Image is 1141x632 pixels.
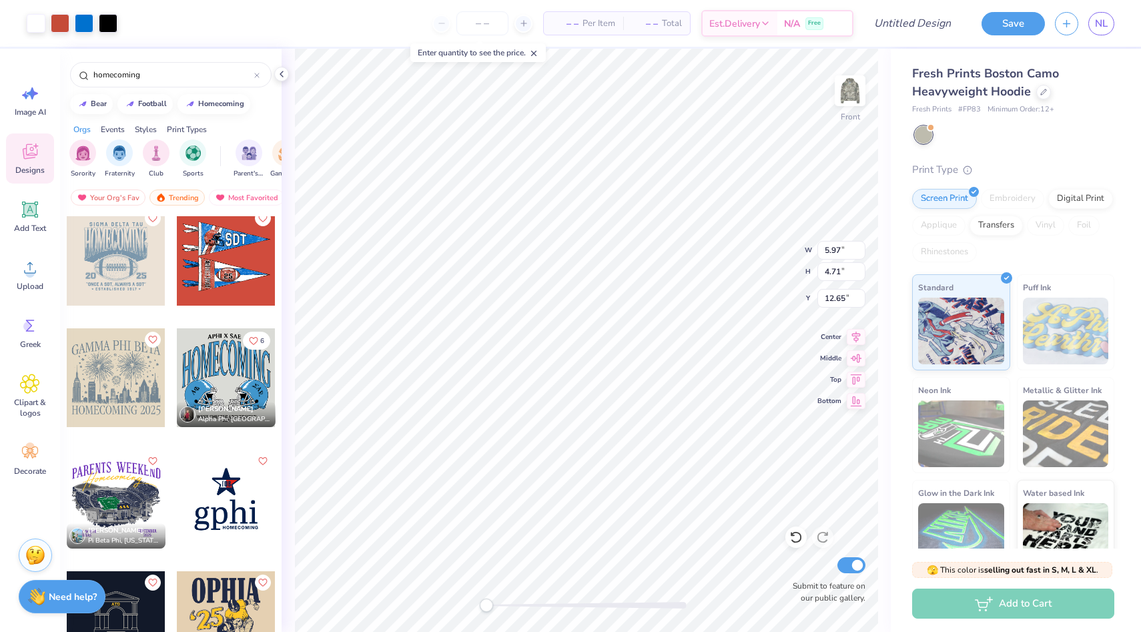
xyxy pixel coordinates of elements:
[255,210,271,226] button: Like
[243,332,270,350] button: Like
[69,139,96,179] div: filter for Sorority
[817,374,841,385] span: Top
[14,466,46,477] span: Decorate
[912,65,1059,99] span: Fresh Prints Boston Camo Heavyweight Hoodie
[255,453,271,469] button: Like
[552,17,579,31] span: – –
[145,453,161,469] button: Like
[105,169,135,179] span: Fraternity
[1048,189,1113,209] div: Digital Print
[20,339,41,350] span: Greek
[918,383,951,397] span: Neon Ink
[167,123,207,135] div: Print Types
[981,189,1044,209] div: Embroidery
[631,17,658,31] span: – –
[918,486,994,500] span: Glow in the Dark Ink
[785,580,865,604] label: Submit to feature on our public gallery.
[863,10,962,37] input: Untitled Design
[918,400,1004,467] img: Neon Ink
[841,111,860,123] div: Front
[185,100,196,108] img: trend_line.gif
[177,94,250,114] button: homecoming
[125,100,135,108] img: trend_line.gif
[101,123,125,135] div: Events
[179,139,206,179] div: filter for Sports
[17,281,43,292] span: Upload
[49,591,97,603] strong: Need help?
[278,145,294,161] img: Game Day Image
[77,100,88,108] img: trend_line.gif
[198,414,270,424] span: Alpha Phi, [GEOGRAPHIC_DATA][PERSON_NAME]
[183,169,204,179] span: Sports
[1023,400,1109,467] img: Metallic & Glitter Ink
[918,298,1004,364] img: Standard
[198,404,254,414] span: [PERSON_NAME]
[91,100,107,107] div: bear
[1023,298,1109,364] img: Puff Ink
[234,139,264,179] div: filter for Parent's Weekend
[234,139,264,179] button: filter button
[15,107,46,117] span: Image AI
[143,139,169,179] div: filter for Club
[15,165,45,176] span: Designs
[1095,16,1108,31] span: NL
[270,139,301,179] button: filter button
[149,169,163,179] span: Club
[817,353,841,364] span: Middle
[105,139,135,179] button: filter button
[583,17,615,31] span: Per Item
[784,17,800,31] span: N/A
[145,332,161,348] button: Like
[155,193,166,202] img: trending.gif
[71,190,145,206] div: Your Org's Fav
[75,145,91,161] img: Sorority Image
[808,19,821,28] span: Free
[837,77,863,104] img: Front
[88,536,160,546] span: Pi Beta Phi, [US_STATE][GEOGRAPHIC_DATA]
[912,242,977,262] div: Rhinestones
[1023,503,1109,570] img: Water based Ink
[270,169,301,179] span: Game Day
[149,190,205,206] div: Trending
[1068,216,1100,236] div: Foil
[662,17,682,31] span: Total
[242,145,257,161] img: Parent's Weekend Image
[912,216,966,236] div: Applique
[209,190,284,206] div: Most Favorited
[1027,216,1064,236] div: Vinyl
[145,575,161,591] button: Like
[135,123,157,135] div: Styles
[8,397,52,418] span: Clipart & logos
[817,332,841,342] span: Center
[112,145,127,161] img: Fraternity Image
[912,104,952,115] span: Fresh Prints
[912,162,1114,178] div: Print Type
[984,565,1096,575] strong: selling out fast in S, M, L & XL
[1023,486,1084,500] span: Water based Ink
[988,104,1054,115] span: Minimum Order: 12 +
[1088,12,1114,35] a: NL
[71,169,95,179] span: Sorority
[77,193,87,202] img: most_fav.gif
[927,564,1098,576] span: This color is .
[456,11,508,35] input: – –
[73,123,91,135] div: Orgs
[70,94,113,114] button: bear
[817,396,841,406] span: Bottom
[918,280,954,294] span: Standard
[14,223,46,234] span: Add Text
[982,12,1045,35] button: Save
[145,210,161,226] button: Like
[198,100,244,107] div: homecoming
[69,139,96,179] button: filter button
[410,43,546,62] div: Enter quantity to see the price.
[185,145,201,161] img: Sports Image
[149,145,163,161] img: Club Image
[255,575,271,591] button: Like
[709,17,760,31] span: Est. Delivery
[138,100,167,107] div: football
[117,94,173,114] button: football
[912,189,977,209] div: Screen Print
[105,139,135,179] div: filter for Fraternity
[179,139,206,179] button: filter button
